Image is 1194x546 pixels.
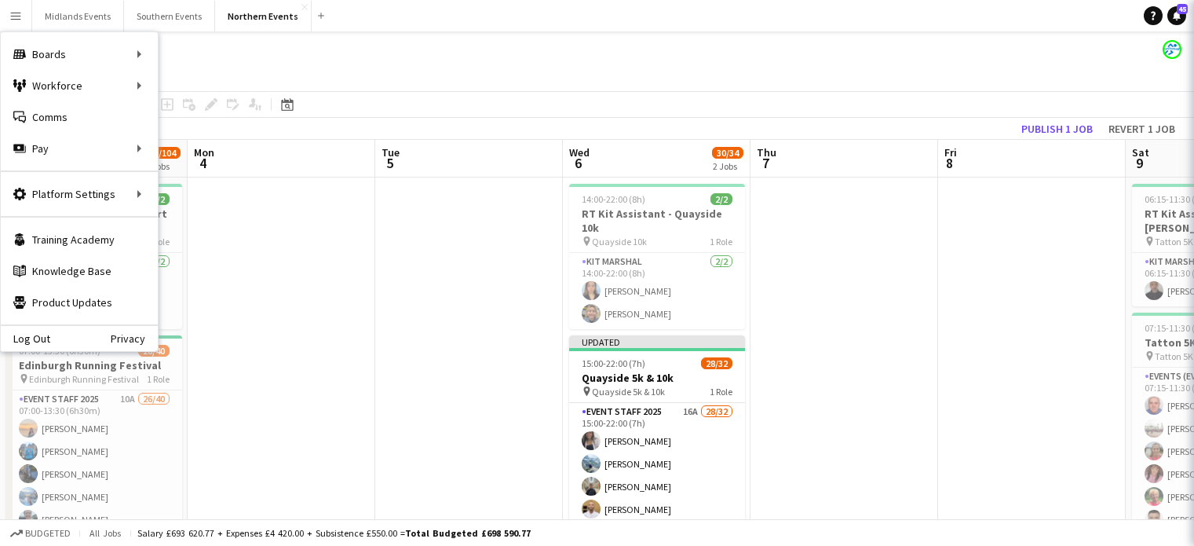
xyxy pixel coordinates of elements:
h3: Quayside 5k & 10k [569,371,745,385]
span: 7 [754,154,776,172]
span: 68/104 [144,147,181,159]
span: Quayside 5k & 10k [592,386,665,398]
a: Comms [1,101,158,133]
h3: RT Kit Assistant - Quayside 10k [569,207,745,235]
span: 28/32 [701,357,732,369]
a: Knowledge Base [1,255,158,287]
span: 4 [192,154,214,172]
button: Revert 1 job [1102,119,1181,139]
button: Southern Events [124,1,215,31]
span: 1 Role [710,236,732,247]
span: 14:00-22:00 (8h) [582,193,645,205]
div: Pay [1,133,158,164]
span: 2/2 [710,193,732,205]
a: Product Updates [1,287,158,318]
button: Publish 1 job [1015,119,1099,139]
a: 45 [1167,6,1186,25]
div: 2 Jobs [713,160,743,172]
app-job-card: 14:00-22:00 (8h)2/2RT Kit Assistant - Quayside 10k Quayside 10k1 RoleKit Marshal2/214:00-22:00 (8... [569,184,745,329]
span: Total Budgeted £698 590.77 [405,527,531,539]
div: Boards [1,38,158,70]
div: Platform Settings [1,178,158,210]
span: Fri [944,145,957,159]
span: 1 Role [147,373,170,385]
span: 15:00-22:00 (7h) [582,357,645,369]
span: Thu [757,145,776,159]
span: 8 [942,154,957,172]
a: Training Academy [1,224,158,255]
span: 1 Role [710,386,732,398]
span: 9 [1130,154,1149,172]
span: Tue [382,145,400,159]
span: Budgeted [25,528,71,539]
app-user-avatar: RunThrough Events [1163,40,1181,59]
h3: Edinburgh Running Festival [6,358,182,372]
span: All jobs [86,527,124,539]
button: Midlands Events [32,1,124,31]
a: Log Out [1,332,50,345]
app-card-role: Kit Marshal2/214:00-22:00 (8h)[PERSON_NAME][PERSON_NAME] [569,253,745,329]
span: Quayside 10k [592,236,647,247]
span: 45 [1177,4,1188,14]
span: Wed [569,145,590,159]
a: Privacy [111,332,158,345]
span: 30/34 [712,147,743,159]
span: Sat [1132,145,1149,159]
span: Mon [194,145,214,159]
span: Edinburgh Running Festival [29,373,139,385]
button: Northern Events [215,1,312,31]
div: 4 Jobs [145,160,180,172]
div: Salary £693 620.77 + Expenses £4 420.00 + Subsistence £550.00 = [137,527,531,539]
button: Budgeted [8,525,73,542]
div: Updated [569,335,745,348]
div: Workforce [1,70,158,101]
span: 5 [379,154,400,172]
span: 6 [567,154,590,172]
